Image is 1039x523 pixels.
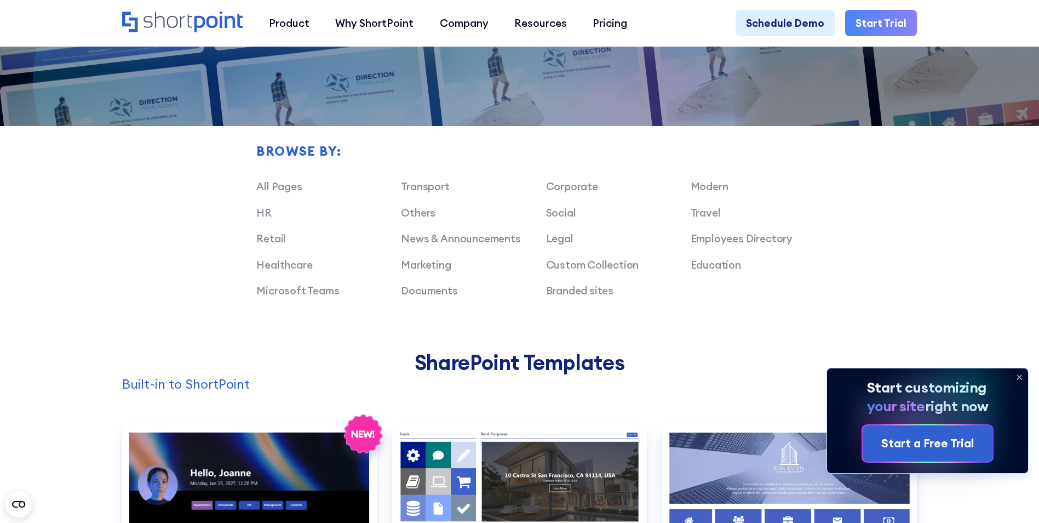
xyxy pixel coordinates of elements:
[256,206,272,219] a: HR
[691,232,793,245] a: Employees Directory
[401,206,435,219] a: Others
[256,10,322,36] a: Product
[546,232,573,245] a: Legal
[5,491,32,518] button: Open CMP widget
[501,10,579,36] a: Resources
[691,258,741,271] a: Education
[122,374,917,394] p: Built-in to ShortPoint
[440,15,489,31] div: Company
[122,350,917,374] h2: SharePoint Templates
[256,258,312,271] a: Healthcare
[546,284,614,297] a: Branded sites
[122,12,243,34] a: Home
[881,435,974,452] div: Start a Free Trial
[580,10,640,36] a: Pricing
[984,470,1039,523] iframe: Chat Widget
[514,15,567,31] div: Resources
[256,232,286,245] a: Retail
[335,15,414,31] div: Why ShortPoint
[256,180,302,193] a: All Pages
[845,10,917,36] a: Start Trial
[546,180,598,193] a: Corporate
[323,10,427,36] a: Why ShortPoint
[593,15,627,31] div: Pricing
[427,10,501,36] a: Company
[546,258,639,271] a: Custom Collection
[691,206,721,219] a: Travel
[269,15,309,31] div: Product
[401,258,451,271] a: Marketing
[401,284,457,297] a: Documents
[401,232,520,245] a: News & Announcements
[256,144,835,158] h2: Browse by:
[401,180,449,193] a: Transport
[256,284,339,297] a: Microsoft Teams
[863,425,992,462] a: Start a Free Trial
[736,10,835,36] a: Schedule Demo
[691,180,728,193] a: Modern
[546,206,576,219] a: Social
